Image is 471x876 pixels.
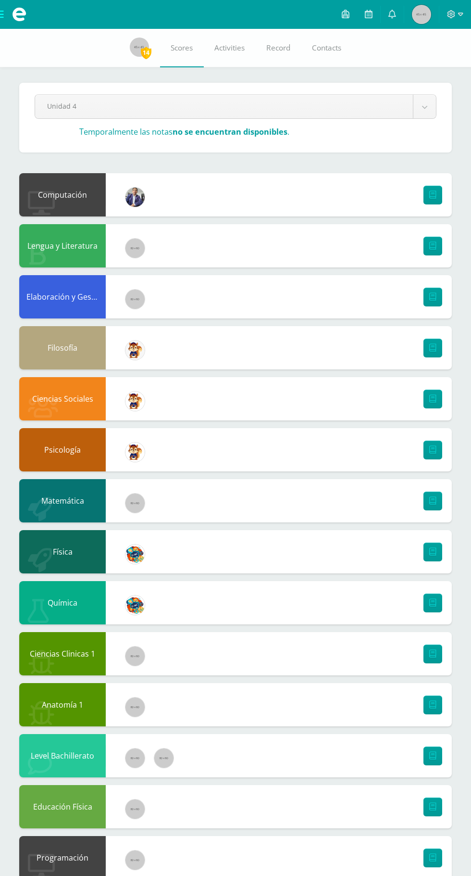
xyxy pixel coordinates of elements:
div: Ciencias Sociales [19,377,106,420]
img: 60x60 [125,800,145,819]
div: Educación Física [19,785,106,828]
img: 8fe5ca148ebab355f308747ca50ab0d3.png [125,545,145,564]
a: Contacts [301,29,352,67]
img: 60x60 [154,749,174,768]
img: 8fe5ca148ebab355f308747ca50ab0d3.png [125,596,145,615]
div: Filosofía [19,326,106,369]
img: 2c8eb8f9dbbebd50f4d46d2f20b35556.png [125,188,145,207]
span: Unidad 4 [47,95,401,117]
div: Química [19,581,106,624]
a: Record [256,29,301,67]
a: Unidad 4 [35,95,436,118]
span: Contacts [312,43,341,53]
img: 45x45 [412,5,431,24]
img: 60x60 [125,698,145,717]
a: Scores [160,29,204,67]
span: Record [266,43,290,53]
img: 60x60 [125,851,145,870]
div: Matemática [19,479,106,522]
img: 60x60 [125,494,145,513]
img: 45x45 [130,38,149,57]
div: Lengua y Literatura [19,224,106,267]
img: 3a0dbf9e1f58bce29e04921a28a215f1.png [125,443,145,462]
span: Scores [171,43,193,53]
div: Ciencias Clinicas 1 [19,632,106,675]
img: 60x60 [125,290,145,309]
img: 60x60 [125,647,145,666]
img: 3a0dbf9e1f58bce29e04921a28a215f1.png [125,392,145,411]
span: Activities [214,43,245,53]
div: Level Bachillerato [19,734,106,777]
img: 60x60 [125,749,145,768]
div: Anatomía 1 [19,683,106,726]
div: Psicología [19,428,106,471]
img: ff6376b8e4197216099c612873093087.png [125,341,145,360]
div: Física [19,530,106,573]
a: Activities [204,29,256,67]
div: Computación [19,173,106,216]
div: Elaboración y Gestión de proyectos [19,275,106,318]
span: 14 [141,47,151,59]
strong: no se encuentran disponibles [173,127,287,137]
h3: Temporalmente las notas . [79,127,289,137]
img: 60x60 [125,239,145,258]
